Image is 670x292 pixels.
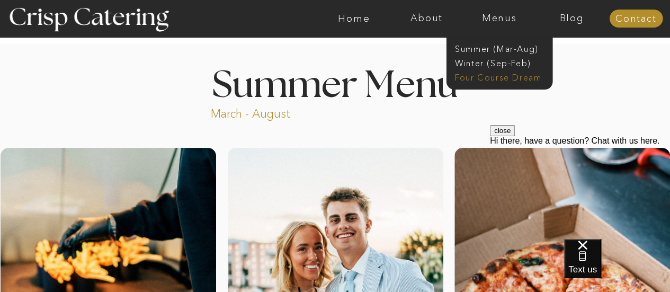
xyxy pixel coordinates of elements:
[535,13,608,24] a: Blog
[390,13,463,24] a: About
[455,43,550,53] a: Summer (Mar-Aug)
[455,72,550,82] a: Four Course Dream
[463,13,535,24] a: Menus
[564,239,670,292] iframe: podium webchat widget bubble
[188,67,483,99] h1: Summer Menu
[455,57,542,67] a: Winter (Sep-Feb)
[490,125,670,252] iframe: podium webchat widget prompt
[609,14,663,24] a: Contact
[318,13,390,24] a: Home
[211,106,356,118] p: March - August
